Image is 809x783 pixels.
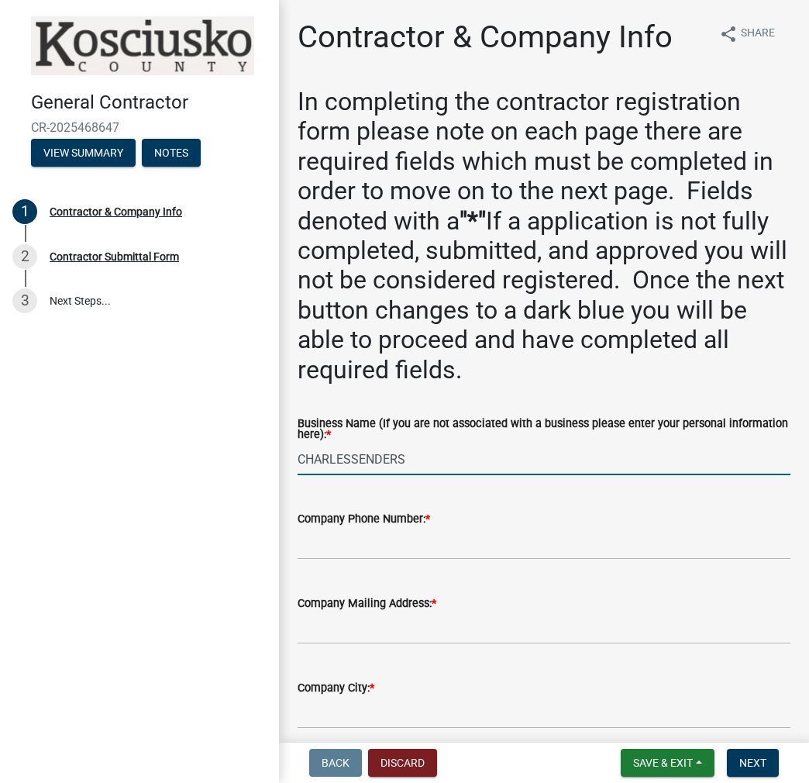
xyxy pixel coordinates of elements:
button: shareShare [707,19,787,49]
div: Contractor & Company Info [50,206,182,217]
div: Contractor Submittal Form [50,251,179,262]
button: Discard [368,749,437,777]
button: Save & Exit [621,749,714,777]
h2: In completing the contractor registration form please note on each page there are required fields... [298,87,790,385]
button: Next [727,749,779,777]
wm-modal-confirm: Notes [142,147,201,160]
i: share [719,25,738,43]
span: CR-2025468647 [31,120,248,135]
button: Notes [142,139,201,167]
img: Kosciusko County, Indiana [31,16,254,75]
div: 1 [12,199,37,224]
h4: General Contractor [31,91,267,114]
span: Back [322,757,349,769]
span: Save & Exit [633,757,693,769]
label: Company Mailing Address: [298,598,436,609]
span: Share [741,25,775,43]
label: Business Name (If you are not associated with a business please enter your personal information h... [298,419,790,441]
button: View Summary [31,139,136,167]
label: Company City: [298,683,374,694]
h1: Contractor & Company Info [298,19,673,56]
button: Back [309,749,362,777]
div: 3 [12,288,37,313]
div: 2 [12,244,37,269]
label: Company Phone Number: [298,514,430,525]
span: Next [739,757,766,769]
wm-modal-confirm: Summary [31,147,136,160]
